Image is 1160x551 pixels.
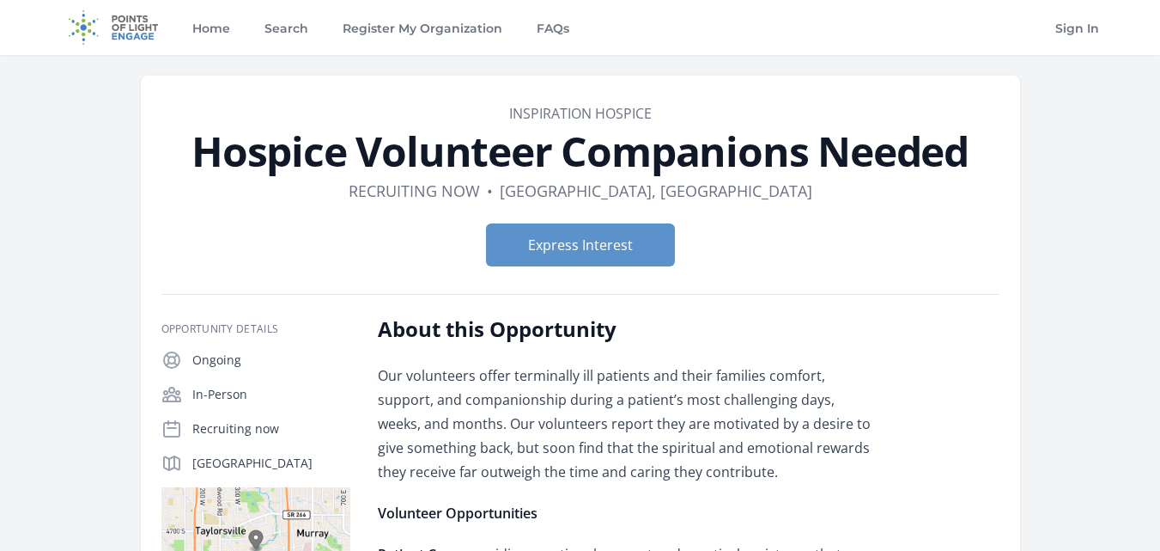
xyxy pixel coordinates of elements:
[192,386,350,403] p: In-Person
[349,179,480,203] dd: Recruiting now
[378,504,537,523] strong: Volunteer Opportunities
[500,179,812,203] dd: [GEOGRAPHIC_DATA], [GEOGRAPHIC_DATA]
[192,352,350,369] p: Ongoing
[192,420,350,438] p: Recruiting now
[487,179,493,203] div: •
[378,364,880,484] p: Our volunteers offer terminally ill patients and their families comfort, support, and companionsh...
[161,131,999,172] h1: Hospice Volunteer Companions Needed
[509,104,652,123] a: Inspiration Hospice
[161,322,350,336] h3: Opportunity Details
[378,315,880,343] h2: About this Opportunity
[486,223,675,266] button: Express Interest
[192,455,350,472] p: [GEOGRAPHIC_DATA]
